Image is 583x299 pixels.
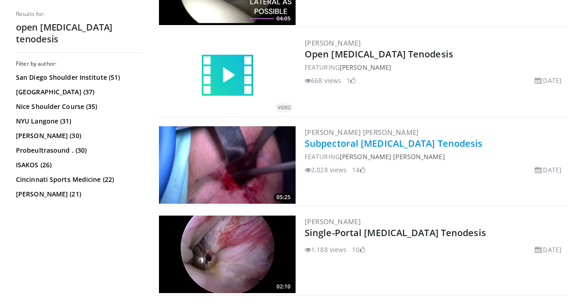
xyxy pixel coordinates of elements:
[274,283,293,291] span: 02:10
[16,160,141,170] a: ISAKOS (26)
[159,126,296,204] img: 48de5106-7802-4964-add5-08705fb64288.300x170_q85_crop-smart_upscale.jpg
[274,15,293,23] span: 04:05
[16,60,143,67] h3: Filter by author:
[352,245,365,254] li: 10
[16,131,141,140] a: [PERSON_NAME] (30)
[16,175,141,184] a: Cincinnati Sports Medicine (22)
[305,76,341,85] li: 668 views
[340,152,445,161] a: [PERSON_NAME] [PERSON_NAME]
[305,48,453,60] a: Open [MEDICAL_DATA] Tenodesis
[159,126,296,204] a: 05:25
[305,152,565,161] div: FEATURING
[159,216,296,293] img: 513cc5df-987e-4929-b6c9-4df35384bf72.300x170_q85_crop-smart_upscale.jpg
[159,48,296,103] a: VIDEO
[16,88,141,97] a: [GEOGRAPHIC_DATA] (37)
[16,10,143,18] p: Results for:
[352,165,365,175] li: 14
[535,165,562,175] li: [DATE]
[305,165,347,175] li: 2,028 views
[305,217,361,226] a: [PERSON_NAME]
[535,245,562,254] li: [DATE]
[16,102,141,111] a: Nice Shoulder Course (35)
[16,21,143,45] h2: open [MEDICAL_DATA] tenodesis
[347,76,356,85] li: 1
[305,38,361,47] a: [PERSON_NAME]
[16,73,141,82] a: San Diego Shoulder Institute (51)
[16,190,141,199] a: [PERSON_NAME] (21)
[200,48,255,103] img: video.svg
[305,227,486,239] a: Single-Portal [MEDICAL_DATA] Tenodesis
[305,137,483,149] a: Subpectoral [MEDICAL_DATA] Tenodesis
[305,62,565,72] div: FEATURING
[16,117,141,126] a: NYU Langone (31)
[159,216,296,293] a: 02:10
[278,105,291,111] small: VIDEO
[340,63,391,72] a: [PERSON_NAME]
[274,193,293,201] span: 05:25
[535,76,562,85] li: [DATE]
[16,146,141,155] a: Probeultrasound . (30)
[305,245,347,254] li: 1,188 views
[305,128,419,137] a: [PERSON_NAME] [PERSON_NAME]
